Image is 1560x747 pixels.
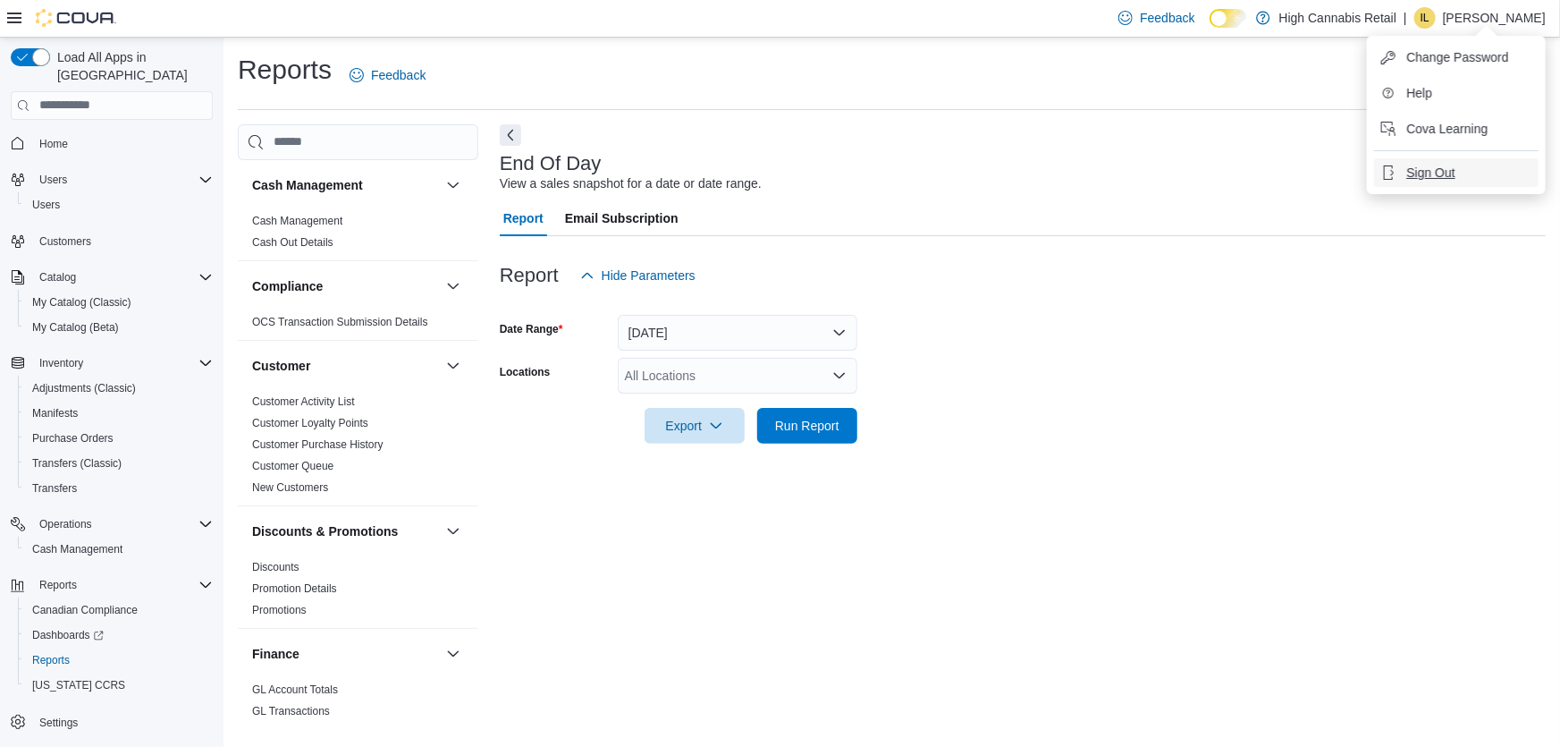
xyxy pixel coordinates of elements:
a: Adjustments (Classic) [25,378,143,399]
span: My Catalog (Classic) [25,292,213,313]
span: New Customers [252,480,328,495]
a: New Customers [252,481,328,494]
span: Hide Parameters [602,267,696,284]
span: Users [32,198,60,212]
span: Transfers [25,478,213,499]
div: Finance [238,679,478,729]
a: Customer Purchase History [252,438,384,451]
span: Run Report [775,417,839,435]
span: Inventory [39,356,83,370]
div: Cash Management [238,210,478,260]
button: Compliance [252,277,439,295]
span: Cash Management [25,539,213,560]
h3: Finance [252,645,299,663]
span: Customer Purchase History [252,437,384,452]
span: Settings [39,716,78,730]
a: Dashboards [18,623,220,648]
a: GL Account Totals [252,683,338,696]
button: Export [645,408,745,444]
span: Purchase Orders [32,431,114,446]
span: Home [39,137,68,151]
span: Dark Mode [1210,28,1210,29]
button: Open list of options [832,369,847,383]
span: Promotions [252,603,307,617]
h3: Customer [252,357,310,375]
button: Change Password [1374,43,1539,72]
button: Home [4,131,220,157]
button: Help [1374,79,1539,107]
p: | [1404,7,1407,29]
a: Canadian Compliance [25,599,145,621]
span: My Catalog (Beta) [32,320,119,335]
button: Operations [32,514,99,535]
span: IL [1421,7,1429,29]
a: Discounts [252,561,299,573]
span: Reports [25,649,213,671]
span: Sign Out [1406,164,1455,182]
button: Catalog [32,267,83,288]
span: Inventory [32,352,213,374]
a: Dashboards [25,624,111,646]
span: Report [503,200,544,236]
h3: Report [500,265,559,286]
span: Operations [32,514,213,535]
span: Promotion Details [252,581,337,596]
span: [US_STATE] CCRS [32,678,125,692]
a: [US_STATE] CCRS [25,675,132,696]
span: Email Subscription [565,200,679,236]
span: Catalog [39,270,76,284]
span: Customer Loyalty Points [252,416,368,430]
span: GL Transactions [252,704,330,718]
span: Load All Apps in [GEOGRAPHIC_DATA] [50,48,213,84]
button: Cash Management [18,537,220,562]
button: Reports [32,574,84,596]
h3: Compliance [252,277,323,295]
a: GL Transactions [252,705,330,717]
button: Users [32,169,74,191]
span: Export [655,408,734,444]
button: Run Report [757,408,857,444]
a: Feedback [342,57,433,93]
button: Manifests [18,401,220,426]
span: Customers [39,234,91,249]
a: Home [32,133,75,155]
label: Locations [500,365,551,379]
span: Reports [32,574,213,596]
span: Cash Management [32,542,122,556]
span: Cova Learning [1406,120,1488,138]
button: Reports [18,648,220,673]
a: Customer Queue [252,460,333,472]
h3: Discounts & Promotions [252,522,398,540]
button: My Catalog (Beta) [18,315,220,340]
button: Transfers (Classic) [18,451,220,476]
button: Discounts & Promotions [252,522,439,540]
a: Cash Out Details [252,236,333,249]
span: Reports [32,653,70,667]
button: Transfers [18,476,220,501]
button: Hide Parameters [573,258,703,293]
button: Inventory [32,352,90,374]
a: Users [25,194,67,216]
a: Transfers [25,478,84,499]
div: View a sales snapshot for a date or date range. [500,174,762,193]
h3: Cash Management [252,176,363,194]
span: Canadian Compliance [32,603,138,617]
button: Cash Management [443,174,464,196]
a: Manifests [25,403,85,424]
p: High Cannabis Retail [1279,7,1397,29]
span: Settings [32,710,213,733]
button: Users [4,167,220,192]
button: Users [18,192,220,217]
button: Settings [4,709,220,734]
span: My Catalog (Classic) [32,295,131,310]
span: Dashboards [32,628,104,642]
button: Canadian Compliance [18,598,220,623]
button: Adjustments (Classic) [18,376,220,401]
div: Izzy Lavictoire [1414,7,1436,29]
span: My Catalog (Beta) [25,317,213,338]
a: Reports [25,649,77,671]
button: Compliance [443,276,464,297]
a: Cash Management [252,215,342,227]
span: Users [32,169,213,191]
span: Transfers (Classic) [32,456,122,471]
